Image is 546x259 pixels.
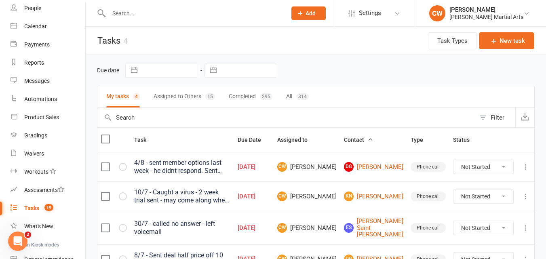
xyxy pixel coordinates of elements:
[238,225,270,232] div: [DATE]
[86,27,128,55] h1: Tasks
[97,108,475,127] input: Search
[344,135,373,145] button: Contact
[11,54,85,72] a: Reports
[429,5,445,21] div: CW
[449,6,523,13] div: [PERSON_NAME]
[479,32,534,49] button: New task
[25,232,31,238] span: 2
[491,113,504,122] div: Filter
[134,135,155,145] button: Task
[238,135,270,145] button: Due Date
[24,150,44,157] div: Waivers
[277,135,316,145] button: Assigned to
[205,93,215,100] div: 15
[238,137,270,143] span: Due Date
[11,72,85,90] a: Messages
[428,32,477,49] button: Task Types
[106,8,281,19] input: Search...
[344,192,354,201] span: KN
[344,162,354,172] span: DG
[453,137,479,143] span: Status
[11,36,85,54] a: Payments
[453,135,479,145] button: Status
[277,223,337,233] span: [PERSON_NAME]
[11,108,85,126] a: Product Sales
[277,192,287,201] span: CW
[238,164,270,171] div: [DATE]
[44,204,53,211] span: 19
[24,41,50,48] div: Payments
[11,217,85,236] a: What's New
[11,126,85,145] a: Gradings
[24,132,47,139] div: Gradings
[277,162,287,172] span: CW
[449,13,523,21] div: [PERSON_NAME] Martial Arts
[133,93,140,100] div: 4
[11,90,85,108] a: Automations
[277,162,337,172] span: [PERSON_NAME]
[24,187,64,193] div: Assessments
[291,6,326,20] button: Add
[11,163,85,181] a: Workouts
[344,137,373,143] span: Contact
[24,168,48,175] div: Workouts
[344,218,403,238] a: ES[PERSON_NAME] Saint [PERSON_NAME]
[8,232,27,251] iframe: Intercom live chat
[359,4,381,22] span: Settings
[154,86,215,107] button: Assigned to Others15
[344,223,354,233] span: ES
[11,17,85,36] a: Calendar
[411,223,446,233] div: Phone call
[24,205,39,211] div: Tasks
[134,159,230,175] div: 4/8 - sent member options last week - he didnt respond. Sent follow up text to see if keen
[411,162,446,172] div: Phone call
[277,137,316,143] span: Assigned to
[24,23,47,29] div: Calendar
[97,67,119,74] label: Due date
[411,137,432,143] span: Type
[411,135,432,145] button: Type
[24,59,44,66] div: Reports
[123,36,128,46] div: 4
[134,220,230,236] div: 30/7 - called no answer - left voicemail
[24,78,50,84] div: Messages
[134,188,230,204] div: 10/7 - Caught a virus - 2 week trial sent - may come along when recovered
[344,192,403,201] a: KN[PERSON_NAME]
[106,86,140,107] button: My tasks4
[24,114,59,120] div: Product Sales
[344,162,403,172] a: DG[PERSON_NAME]
[296,93,309,100] div: 314
[277,223,287,233] span: CW
[24,223,53,230] div: What's New
[306,10,316,17] span: Add
[475,108,515,127] button: Filter
[11,199,85,217] a: Tasks 19
[260,93,272,100] div: 295
[277,192,337,201] span: [PERSON_NAME]
[238,193,270,200] div: [DATE]
[24,5,41,11] div: People
[286,86,309,107] button: All314
[411,192,446,201] div: Phone call
[11,181,85,199] a: Assessments
[11,145,85,163] a: Waivers
[24,96,57,102] div: Automations
[134,137,155,143] span: Task
[229,86,272,107] button: Completed295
